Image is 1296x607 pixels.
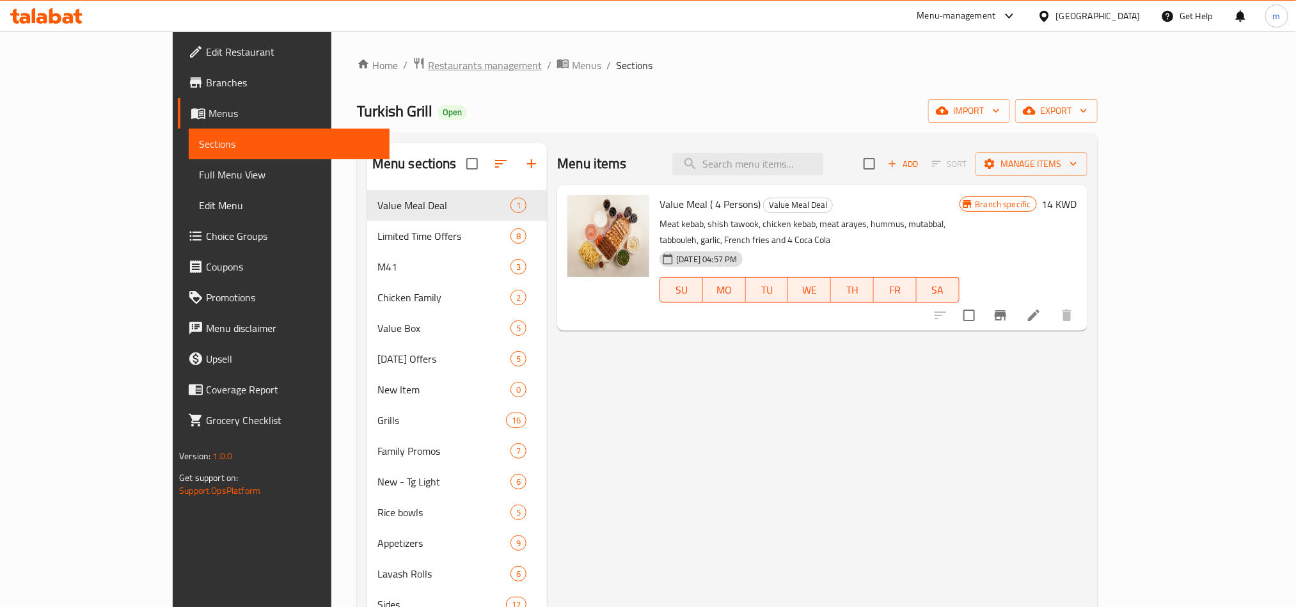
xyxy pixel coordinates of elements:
[367,436,547,466] div: Family Promos7
[403,58,407,73] li: /
[428,58,542,73] span: Restaurants management
[970,198,1036,210] span: Branch specific
[883,154,924,174] span: Add item
[377,505,510,520] div: Rice bowls
[206,75,379,90] span: Branches
[567,195,649,277] img: Value Meal ( 4 Persons)
[189,190,389,221] a: Edit Menu
[510,351,526,367] div: items
[206,228,379,244] span: Choice Groups
[938,103,1000,119] span: import
[199,167,379,182] span: Full Menu View
[178,374,389,405] a: Coverage Report
[836,281,869,299] span: TH
[209,106,379,121] span: Menus
[206,351,379,367] span: Upsell
[199,198,379,213] span: Edit Menu
[917,8,996,24] div: Menu-management
[357,97,432,125] span: Turkish Grill
[956,302,983,329] span: Select to update
[179,482,260,499] a: Support.OpsPlatform
[883,154,924,174] button: Add
[367,313,547,343] div: Value Box5
[986,156,1077,172] span: Manage items
[377,198,510,213] span: Value Meal Deal
[367,221,547,251] div: Limited Time Offers8
[377,443,510,459] div: Family Promos
[1052,300,1082,331] button: delete
[438,107,467,118] span: Open
[511,568,526,580] span: 6
[178,36,389,67] a: Edit Restaurant
[377,566,510,581] div: Lavash Rolls
[764,198,832,212] span: Value Meal Deal
[377,535,510,551] div: Appetizers
[511,476,526,488] span: 6
[486,148,516,179] span: Sort sections
[917,277,960,303] button: SA
[510,259,526,274] div: items
[510,505,526,520] div: items
[660,194,761,214] span: Value Meal ( 4 Persons)
[511,445,526,457] span: 7
[1273,9,1281,23] span: m
[511,261,526,273] span: 3
[1015,99,1098,123] button: export
[510,228,526,244] div: items
[886,157,921,171] span: Add
[413,57,542,74] a: Restaurants management
[206,320,379,336] span: Menu disclaimer
[206,44,379,59] span: Edit Restaurant
[199,136,379,152] span: Sections
[178,282,389,313] a: Promotions
[377,259,510,274] span: M41
[557,57,601,74] a: Menus
[510,566,526,581] div: items
[213,448,233,464] span: 1.0.0
[367,558,547,589] div: Lavash Rolls6
[547,58,551,73] li: /
[178,405,389,436] a: Grocery Checklist
[1026,308,1041,323] a: Edit menu item
[763,198,833,213] div: Value Meal Deal
[793,281,826,299] span: WE
[459,150,486,177] span: Select all sections
[377,382,510,397] span: New Item
[377,351,510,367] div: Ramadan Offers
[572,58,601,73] span: Menus
[206,259,379,274] span: Coupons
[924,154,976,174] span: Select section first
[438,105,467,120] div: Open
[511,200,526,212] span: 1
[788,277,831,303] button: WE
[976,152,1087,176] button: Manage items
[189,129,389,159] a: Sections
[367,374,547,405] div: New Item0
[510,535,526,551] div: items
[372,154,457,173] h2: Menu sections
[367,343,547,374] div: [DATE] Offers5
[377,474,510,489] span: New - Tg Light
[510,443,526,459] div: items
[1042,195,1077,213] h6: 14 KWD
[179,448,210,464] span: Version:
[557,154,627,173] h2: Menu items
[179,469,238,486] span: Get support on:
[367,190,547,221] div: Value Meal Deal1
[511,507,526,519] span: 5
[660,277,703,303] button: SU
[856,150,883,177] span: Select section
[206,382,379,397] span: Coverage Report
[606,58,611,73] li: /
[367,466,547,497] div: New - Tg Light6
[703,277,746,303] button: MO
[671,253,742,265] span: [DATE] 04:57 PM
[511,353,526,365] span: 5
[377,413,506,428] div: Grills
[510,474,526,489] div: items
[377,320,510,336] span: Value Box
[511,292,526,304] span: 2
